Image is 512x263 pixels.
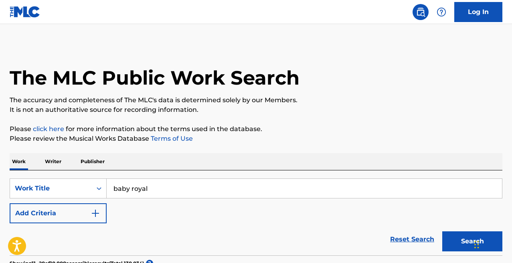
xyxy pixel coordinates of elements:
[91,208,100,218] img: 9d2ae6d4665cec9f34b9.svg
[474,233,479,257] div: Drag
[15,184,87,193] div: Work Title
[433,4,449,20] div: Help
[454,2,502,22] a: Log In
[416,7,425,17] img: search
[472,225,512,263] iframe: Chat Widget
[10,124,502,134] p: Please for more information about the terms used in the database.
[10,6,40,18] img: MLC Logo
[10,153,28,170] p: Work
[78,153,107,170] p: Publisher
[149,135,193,142] a: Terms of Use
[42,153,64,170] p: Writer
[33,125,64,133] a: click here
[10,203,107,223] button: Add Criteria
[10,178,502,255] form: Search Form
[413,4,429,20] a: Public Search
[386,231,438,248] a: Reset Search
[10,134,502,144] p: Please review the Musical Works Database
[437,7,446,17] img: help
[10,105,502,115] p: It is not an authoritative source for recording information.
[10,95,502,105] p: The accuracy and completeness of The MLC's data is determined solely by our Members.
[442,231,502,251] button: Search
[10,66,300,90] h1: The MLC Public Work Search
